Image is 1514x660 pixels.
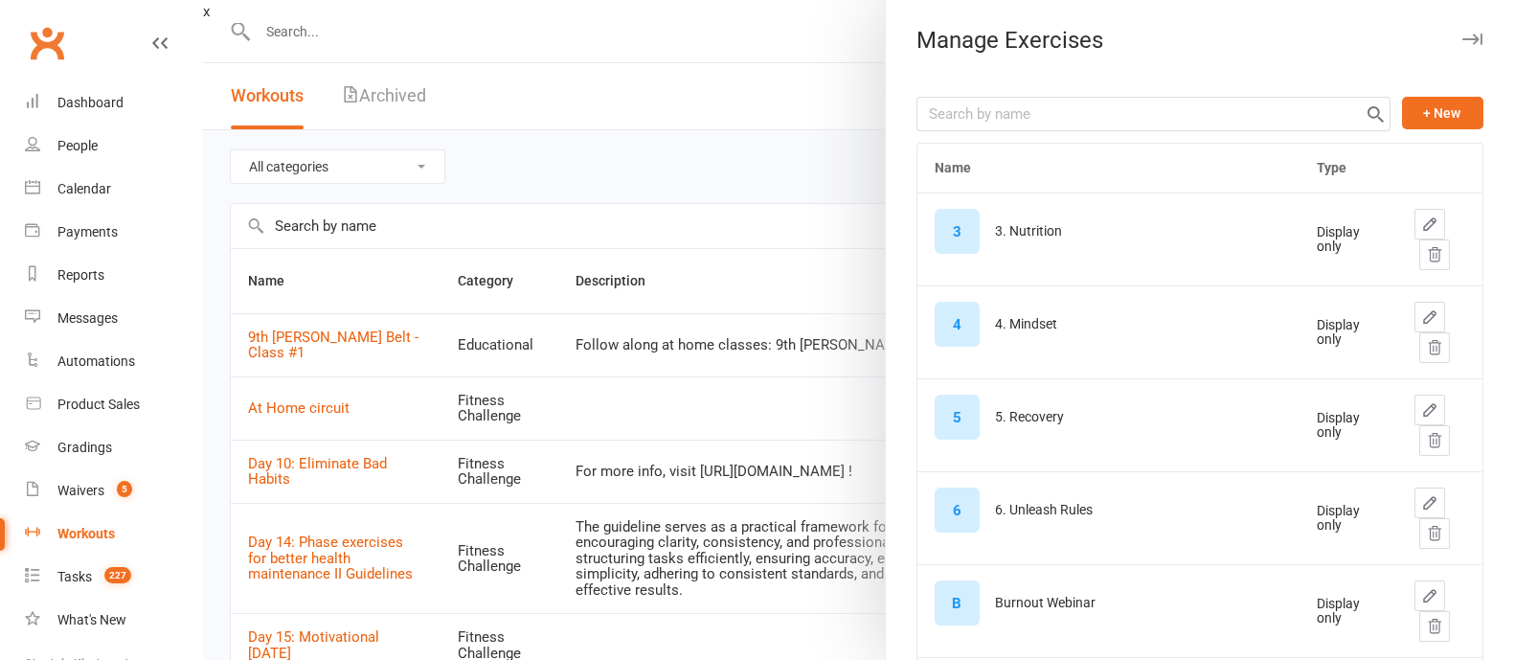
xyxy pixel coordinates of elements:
[917,144,1299,193] th: Name
[1299,378,1397,471] td: Display only
[886,27,1514,54] div: Manage Exercises
[1299,193,1397,285] td: Display only
[57,569,92,584] div: Tasks
[25,599,202,642] a: What's New
[57,95,124,110] div: Dashboard
[1299,285,1397,378] td: Display only
[25,297,202,340] a: Messages
[57,181,111,196] div: Calendar
[25,469,202,512] a: Waivers 5
[25,512,202,556] a: Workouts
[57,310,118,326] div: Messages
[995,224,1062,239] div: 3. Nutrition
[203,3,210,20] react-component: x
[57,397,140,412] div: Product Sales
[1299,471,1397,564] td: Display only
[1299,144,1397,193] th: Type
[25,254,202,297] a: Reports
[995,317,1057,331] div: 4. Mindset
[57,224,118,239] div: Payments
[25,81,202,125] a: Dashboard
[1299,564,1397,657] td: Display only
[1402,97,1483,129] button: + New
[57,526,115,541] div: Workouts
[57,440,112,455] div: Gradings
[935,580,980,626] div: Set exercise image
[995,503,1093,517] div: 6. Unleash Rules
[57,483,104,498] div: Waivers
[935,209,980,254] div: Set exercise image
[57,353,135,369] div: Automations
[25,168,202,211] a: Calendar
[995,410,1064,424] div: 5. Recovery
[25,383,202,426] a: Product Sales
[995,596,1096,610] div: Burnout Webinar
[104,567,131,583] span: 227
[25,125,202,168] a: People
[117,481,132,497] span: 5
[57,267,104,283] div: Reports
[25,211,202,254] a: Payments
[916,97,1390,131] input: Search by name
[25,340,202,383] a: Automations
[935,395,980,440] div: Set exercise image
[25,426,202,469] a: Gradings
[935,302,980,347] div: Set exercise image
[57,138,98,153] div: People
[57,612,126,627] div: What's New
[23,19,71,67] a: Clubworx
[935,488,980,533] div: Set exercise image
[25,556,202,599] a: Tasks 227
